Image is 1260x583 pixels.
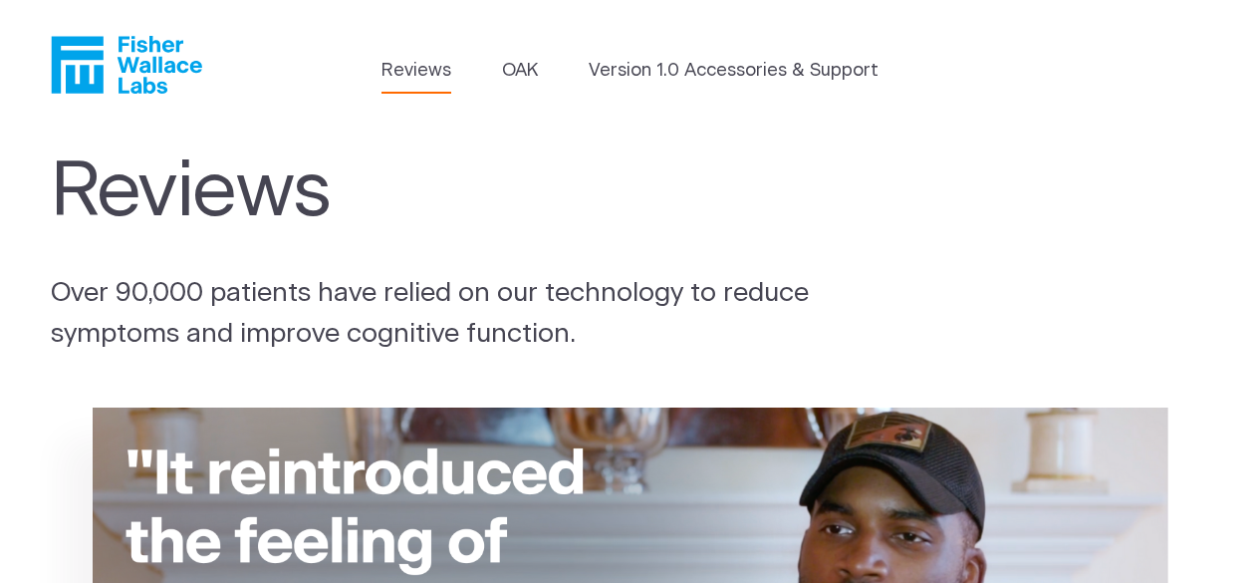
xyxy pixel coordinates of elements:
[51,36,202,94] a: Fisher Wallace
[589,58,879,85] a: Version 1.0 Accessories & Support
[502,58,538,85] a: OAK
[51,273,830,354] p: Over 90,000 patients have relied on our technology to reduce symptoms and improve cognitive funct...
[381,58,451,85] a: Reviews
[51,147,848,236] h1: Reviews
